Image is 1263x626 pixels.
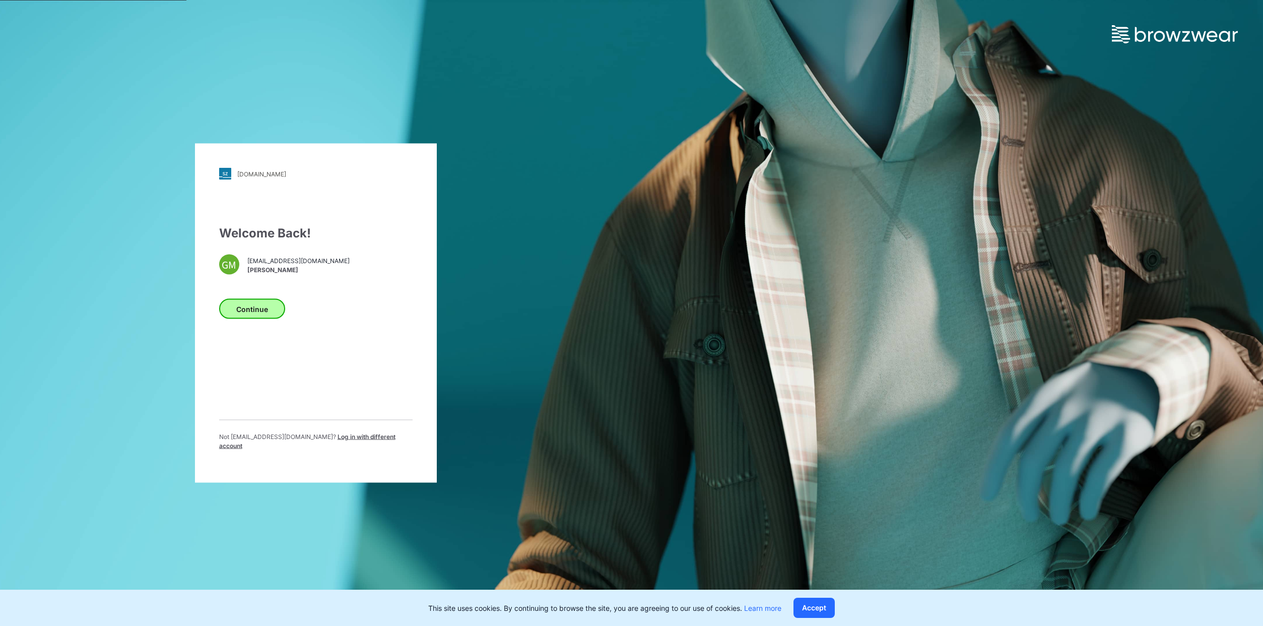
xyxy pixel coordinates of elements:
img: stylezone-logo.562084cfcfab977791bfbf7441f1a819.svg [219,168,231,180]
span: [PERSON_NAME] [247,265,350,274]
button: Continue [219,299,285,319]
span: [EMAIL_ADDRESS][DOMAIN_NAME] [247,256,350,265]
p: Not [EMAIL_ADDRESS][DOMAIN_NAME] ? [219,432,413,451]
a: Learn more [744,604,781,612]
button: Accept [793,598,835,618]
div: Welcome Back! [219,224,413,242]
div: [DOMAIN_NAME] [237,170,286,177]
img: browzwear-logo.e42bd6dac1945053ebaf764b6aa21510.svg [1112,25,1238,43]
a: [DOMAIN_NAME] [219,168,413,180]
div: GM [219,255,239,275]
p: This site uses cookies. By continuing to browse the site, you are agreeing to our use of cookies. [428,603,781,613]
